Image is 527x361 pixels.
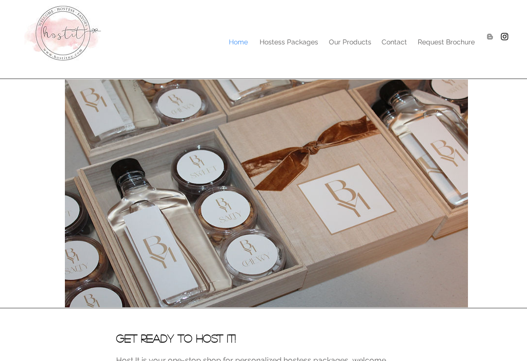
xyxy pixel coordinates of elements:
[324,35,376,49] p: Our Products
[69,35,479,49] nav: Site
[377,35,412,49] p: Contact
[323,35,375,49] a: Our Products
[485,32,495,41] img: Blogger
[253,35,323,49] a: Hostess Packages
[411,35,479,49] a: Request Brochure
[224,35,253,49] p: Home
[375,35,411,49] a: Contact
[223,35,253,49] a: Home
[65,80,468,307] img: IMG_3857.JPG
[116,333,236,343] span: Get Ready to Host It!
[500,32,509,41] img: Hostitny
[413,35,480,49] p: Request Brochure
[255,35,323,49] p: Hostess Packages
[485,32,509,41] ul: Social Bar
